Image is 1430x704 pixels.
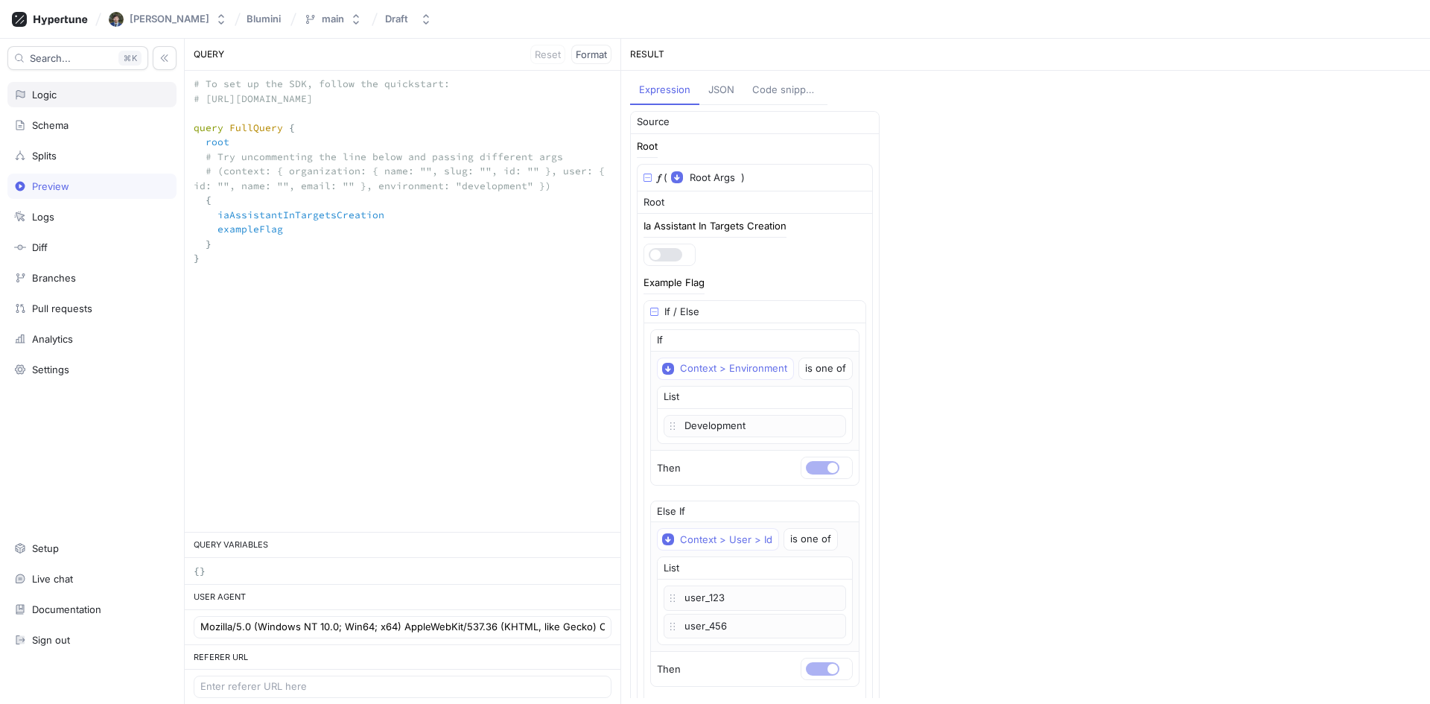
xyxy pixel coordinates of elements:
div: List [664,390,679,405]
textarea: {} [185,558,620,585]
div: Example Flag [643,278,705,288]
p: user_123 [664,586,846,611]
button: Code snippets [743,77,827,105]
div: Pull requests [32,302,92,314]
div: JSON [708,83,734,98]
button: main [298,7,368,31]
div: Schema [32,119,69,131]
div: K [118,51,142,66]
div: Diff [32,241,48,253]
div: REFERER URL [185,645,620,670]
div: ) [741,171,745,185]
div: main [322,13,344,25]
img: User [109,12,124,27]
div: RESULT [621,39,1430,71]
div: Logic [32,89,57,101]
div: Context > User > Id [680,533,772,546]
div: 𝑓 [658,171,661,185]
div: Settings [32,364,69,375]
div: Sign out [32,634,70,646]
div: Setup [32,542,59,554]
div: Source [637,115,670,130]
div: QUERY VARIABLES [185,533,620,558]
div: Branches [32,272,76,284]
button: Context > User > Id [657,528,779,551]
div: Live chat [32,573,73,585]
div: USER AGENT [185,585,620,610]
div: QUERY [185,39,620,71]
p: Then [657,662,681,677]
input: Enter referer URL here [200,679,605,694]
span: Blumini [247,13,281,24]
button: Format [571,45,611,64]
div: Logs [32,211,54,223]
div: Root [643,195,664,210]
div: Documentation [32,603,101,615]
div: is one of [790,535,831,544]
p: Then [657,461,681,476]
div: Analytics [32,333,73,345]
div: Context > Environment [680,362,787,375]
div: is one of [805,364,846,373]
p: If [657,333,663,348]
p: Else If [657,504,685,519]
div: Root [637,142,658,151]
p: user_456 [664,614,846,639]
a: Documentation [7,597,177,622]
button: Reset [530,45,565,64]
button: Expression [630,77,699,105]
div: Preview [32,180,69,192]
div: If / Else [664,305,699,320]
span: Reset [535,50,561,59]
button: Context > Environment [657,358,794,380]
span: Root Args [690,171,735,185]
button: Search...K [7,46,148,70]
span: Search... [30,54,71,63]
div: List [664,561,679,576]
div: [PERSON_NAME] [130,13,209,25]
button: User[PERSON_NAME] [103,6,233,33]
div: Code snippets [752,83,819,98]
span: Format [576,50,607,59]
div: Expression [639,83,690,98]
input: Enter user agent here [200,620,605,635]
button: Draft [379,7,438,31]
div: Ia Assistant In Targets Creation [643,221,786,231]
textarea: # To set up the SDK, follow the quickstart: # [URL][DOMAIN_NAME] query FullQuery { root # Try unc... [185,71,620,286]
div: ( [664,171,667,185]
button: JSON [699,77,743,105]
div: Draft [385,13,408,25]
div: Splits [32,150,57,162]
